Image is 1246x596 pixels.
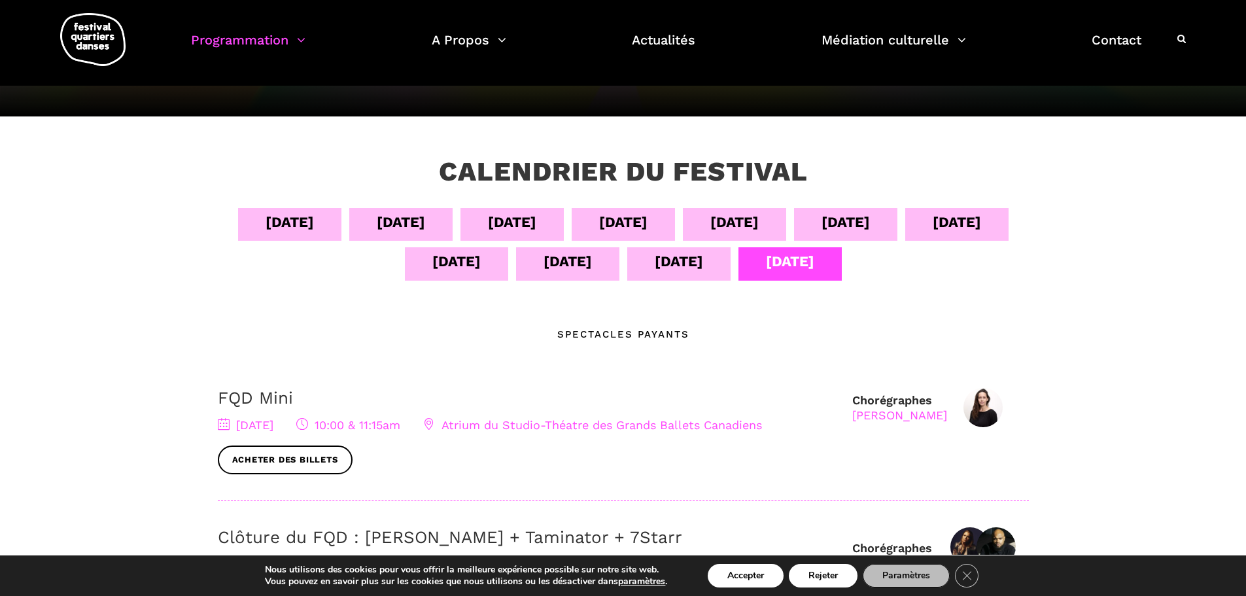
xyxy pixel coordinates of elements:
[863,564,950,587] button: Paramètres
[1092,29,1141,67] a: Contact
[852,393,947,423] div: Chorégraphes
[655,250,703,273] div: [DATE]
[218,527,682,547] a: Clôture du FQD : [PERSON_NAME] + Taminator + 7Starr
[266,211,314,234] div: [DATE]
[822,211,870,234] div: [DATE]
[218,446,353,475] a: Acheter des billets
[265,564,667,576] p: Nous utilisons des cookies pour vous offrir la meilleure expérience possible sur notre site web.
[708,564,784,587] button: Accepter
[766,250,814,273] div: [DATE]
[60,13,126,66] img: logo-fqd-med
[218,388,293,408] a: FQD Mini
[950,527,990,567] img: Valerie T Chartier
[265,576,667,587] p: Vous pouvez en savoir plus sur les cookies que nous utilisons ou les désactiver dans .
[488,211,536,234] div: [DATE]
[544,250,592,273] div: [DATE]
[377,211,425,234] div: [DATE]
[852,408,947,423] div: [PERSON_NAME]
[822,29,966,67] a: Médiation culturelle
[432,250,481,273] div: [DATE]
[218,418,273,432] span: [DATE]
[296,418,400,432] span: 10:00 & 11:15am
[710,211,759,234] div: [DATE]
[432,29,506,67] a: A Propos
[632,29,695,67] a: Actualités
[439,156,808,188] h3: Calendrier du festival
[852,540,932,555] div: Chorégraphes
[963,388,1003,427] img: alexandra_01
[599,211,648,234] div: [DATE]
[955,564,978,587] button: Close GDPR Cookie Banner
[557,326,689,342] div: Spectacles Payants
[789,564,857,587] button: Rejeter
[977,527,1016,567] img: 7starr
[933,211,981,234] div: [DATE]
[191,29,305,67] a: Programmation
[423,418,762,432] span: Atrium du Studio-Théatre des Grands Ballets Canadiens
[618,576,665,587] button: paramètres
